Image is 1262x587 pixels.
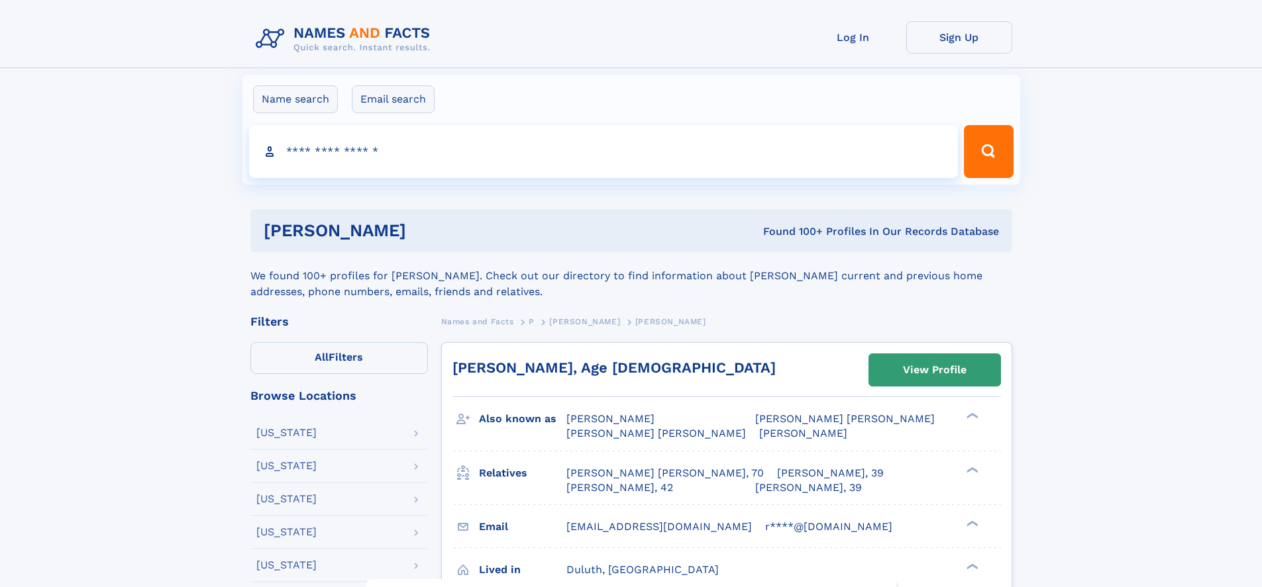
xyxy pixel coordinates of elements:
input: search input [249,125,959,178]
div: Filters [250,316,428,328]
a: [PERSON_NAME] [549,313,620,330]
span: [PERSON_NAME] [566,412,655,425]
div: [US_STATE] [256,428,317,438]
div: [US_STATE] [256,494,317,504]
h3: Lived in [479,559,566,581]
div: ❯ [963,465,979,474]
div: Browse Locations [250,390,428,402]
a: View Profile [869,354,1000,386]
div: ❯ [963,412,979,420]
span: P [529,317,535,326]
div: [US_STATE] [256,461,317,471]
label: Email search [352,85,435,113]
label: Name search [253,85,338,113]
a: Sign Up [906,21,1012,54]
div: View Profile [903,355,967,385]
span: [PERSON_NAME] [PERSON_NAME] [755,412,935,425]
div: We found 100+ profiles for [PERSON_NAME]. Check out our directory to find information about [PERS... [250,252,1012,300]
h3: Email [479,516,566,538]
span: [PERSON_NAME] [635,317,706,326]
a: [PERSON_NAME], 42 [566,480,673,495]
div: Found 100+ Profiles In Our Records Database [584,224,999,239]
a: [PERSON_NAME], 39 [755,480,862,495]
a: [PERSON_NAME], 39 [777,466,884,480]
span: [EMAIL_ADDRESS][DOMAIN_NAME] [566,520,752,533]
a: [PERSON_NAME] [PERSON_NAME], 70 [566,466,764,480]
img: Logo Names and Facts [250,21,441,57]
label: Filters [250,342,428,374]
a: [PERSON_NAME], Age [DEMOGRAPHIC_DATA] [452,359,776,376]
span: [PERSON_NAME] [549,317,620,326]
span: Duluth, [GEOGRAPHIC_DATA] [566,563,719,576]
a: P [529,313,535,330]
h3: Also known as [479,408,566,430]
div: ❯ [963,519,979,527]
span: [PERSON_NAME] [759,427,847,439]
h3: Relatives [479,462,566,484]
span: All [315,351,329,363]
button: Search Button [964,125,1013,178]
div: ❯ [963,562,979,570]
a: Log In [800,21,906,54]
div: [US_STATE] [256,527,317,537]
div: [US_STATE] [256,560,317,570]
h1: [PERSON_NAME] [264,222,585,239]
span: [PERSON_NAME] [PERSON_NAME] [566,427,746,439]
a: Names and Facts [441,313,514,330]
